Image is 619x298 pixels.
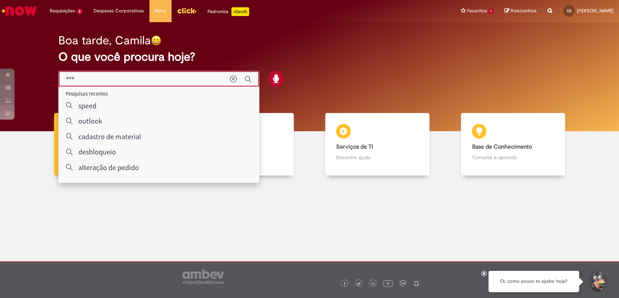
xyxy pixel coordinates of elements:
p: Consulte e aprenda [472,154,554,161]
span: More [155,7,166,15]
b: Base de Conhecimento [472,143,532,150]
b: Serviços de TI [336,143,373,150]
a: Serviços de TI Encontre ajuda [310,113,445,176]
span: CS [567,8,571,13]
img: logo_footer_twitter.png [357,282,360,286]
span: Favoritos [467,7,487,15]
a: Tirar dúvidas Tirar dúvidas com Lupi Assist e Gen Ai [38,113,174,176]
img: happy-face.png [151,35,161,46]
span: 1 [488,8,494,15]
p: Encontre ajuda [336,154,418,161]
a: Base de Conhecimento Consulte e aprenda [445,113,581,176]
h2: Boa tarde, Camila [58,34,151,47]
div: Padroniza [207,7,249,16]
img: logo_footer_facebook.png [343,282,346,286]
h2: O que você procura hoje? [58,51,561,63]
img: ServiceNow [1,4,38,18]
img: logo_footer_workplace.png [400,280,406,286]
span: Requisições [50,7,75,15]
a: Rascunhos [504,8,537,15]
img: logo_footer_naosei.png [413,280,420,286]
span: 2 [77,8,83,15]
img: click_logo_yellow_360x200.png [177,5,197,16]
img: logo_footer_youtube.png [383,278,393,288]
span: [PERSON_NAME] [577,8,614,14]
img: logo_footer_ambev_rotulo_gray.png [182,269,224,284]
img: logo_footer_linkedin.png [371,282,375,286]
span: Despesas Corporativas [94,7,144,15]
div: Oi, como posso te ajudar hoje? [488,271,579,292]
p: +GenAi [231,7,249,16]
button: Iniciar Conversa de Suporte [586,271,608,293]
span: Rascunhos [511,7,537,14]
